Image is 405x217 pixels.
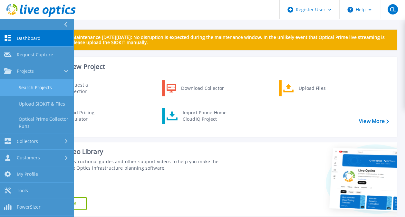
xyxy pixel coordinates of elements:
h3: Start a New Project [46,63,389,70]
div: Cloud Pricing Calculator [62,109,110,122]
span: Customers [17,155,40,161]
span: CL [390,7,395,12]
div: Request a Collection [63,82,110,95]
a: Request a Collection [45,80,111,96]
div: Import Phone Home CloudIQ Project [179,109,230,122]
span: My Profile [17,171,38,177]
div: Download Collector [178,82,227,95]
a: Download Collector [162,80,228,96]
span: Collectors [17,138,38,144]
p: Scheduled Maintenance [DATE][DATE]: No disruption is expected during the maintenance window. In t... [48,35,392,45]
span: Projects [17,68,34,74]
div: Upload Files [295,82,343,95]
span: Dashboard [17,35,41,41]
div: Support Video Library [38,147,228,156]
span: Request Capture [17,52,53,58]
a: Upload Files [279,80,345,96]
a: View More [359,118,389,124]
span: Tools [17,188,28,193]
span: PowerSizer [17,204,41,210]
div: Find tutorials, instructional guides and other support videos to help you make the most of your L... [38,158,228,171]
a: Cloud Pricing Calculator [45,108,111,124]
